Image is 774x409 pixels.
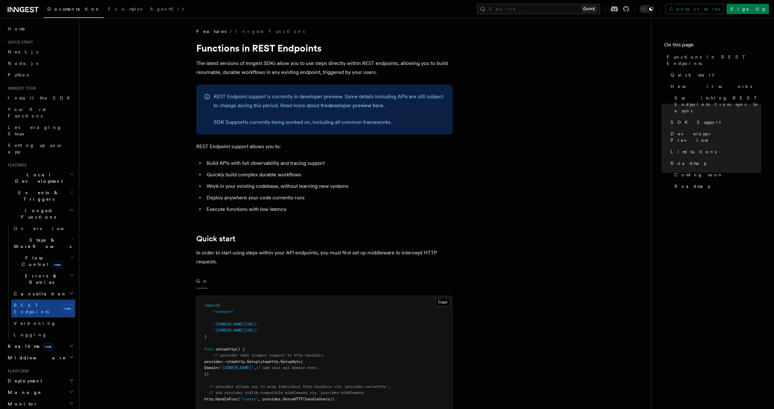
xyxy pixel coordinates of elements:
span: "[DOMAIN_NAME][URL]" [213,328,258,333]
span: (handleUsers)) [303,397,334,401]
kbd: Ctrl+K [582,6,596,12]
span: Middleware [5,355,66,361]
h4: On this page [664,41,761,51]
span: Install the SDK [8,95,74,100]
a: REST Endpointsnew [11,300,75,317]
a: SDK Support [214,119,245,125]
span: Manage [5,389,41,396]
span: Functions in REST Endpoints [667,54,761,67]
span: ( [238,397,240,401]
button: Toggle dark mode [640,5,655,13]
button: Search...Ctrl+K [477,4,600,14]
li: Quickly build complex durable workflows [205,170,452,179]
span: () { [236,347,245,351]
span: Features [5,163,27,168]
span: setuphttp [216,347,236,351]
p: The latest versions of Inngest SDKs allow you to use steps directly within REST endpoints, allowi... [196,59,452,77]
li: Work in your existing codebase, without learning new systems [205,182,452,191]
span: AgentKit [150,6,184,12]
span: http. [204,397,216,401]
a: Python [5,69,75,81]
a: Limitations [668,146,761,157]
a: Developer Preview [668,128,761,146]
a: Overview [11,223,75,234]
a: Versioning [11,317,75,329]
span: Cancellation [11,291,67,297]
span: Monitor [5,401,38,407]
span: }) [204,372,209,376]
a: Home [5,23,75,35]
span: Overview [14,226,80,231]
a: Your first Functions [5,104,75,122]
p: In order to start using steps within your API endpoints, you must first set up middleware to inte... [196,248,452,266]
a: Roadmap [668,157,761,169]
span: Coming soon [674,172,723,178]
span: Events & Triggers [5,189,70,202]
a: Roadmap [672,180,761,192]
span: , [254,365,256,370]
span: "[DOMAIN_NAME]" [220,365,254,370]
span: Leveraging Steps [8,125,62,136]
span: "[DOMAIN_NAME][URL]" [213,322,258,326]
span: Setup [247,359,258,364]
span: ( [218,303,220,308]
a: Functions in REST Endpoints [664,51,761,69]
span: Examples [108,6,142,12]
button: Local Development [5,169,75,187]
span: Quick start [5,40,33,45]
button: Events & Triggers [5,187,75,205]
span: Steps & Workflows [11,237,71,250]
a: Quick start [668,69,761,81]
span: new [43,343,53,350]
span: := [222,359,227,364]
a: Switching REST Endpoints from sync to async [672,92,761,116]
span: // provider allows you to wrap individual http handlers via `provider.servehttp`, [209,384,390,389]
a: Sign Up [727,4,769,14]
a: Documentation [44,2,104,18]
span: import [204,303,218,308]
span: Realtime [5,343,53,349]
span: Inngest Functions [5,207,69,220]
span: Features [196,28,226,35]
span: SDK Support [671,119,721,125]
span: ) [204,334,207,339]
a: developer preview here [328,102,383,108]
span: // provider adds inngest support to http handlers [213,353,323,357]
a: Leveraging Steps [5,122,75,140]
button: Flow Controlnew [11,252,75,270]
span: Documentation [47,6,100,12]
span: stephttp. [227,359,247,364]
span: Developer Preview [671,131,761,143]
span: Logging [14,332,47,337]
span: Setting up your app [8,143,63,154]
span: Limitations [671,148,717,155]
span: ServeHTTP [283,397,303,401]
p: is currently being worked on, including all common frameworks. [214,118,445,127]
button: Errors & Retries [11,270,75,288]
span: provider [204,359,222,364]
span: , provider. [258,397,283,401]
span: Quick start [671,72,714,78]
span: (stephttp.SetupOpts{ [258,359,303,364]
div: Inngest Functions [5,223,75,341]
a: Inngest Functions [235,28,305,35]
span: func [204,347,213,351]
button: Realtimenew [5,341,75,352]
span: How it works [671,83,752,90]
a: Contact sales [665,4,724,14]
span: HandleFunc [216,397,238,401]
span: Domain: [204,365,220,370]
span: Your first Functions [8,107,46,118]
button: Middleware [5,352,75,364]
span: Errors & Retries [11,273,69,285]
a: Quick start [196,234,235,243]
a: AgentKit [146,2,188,17]
a: How it works [668,81,761,92]
span: new [62,305,73,312]
span: Switching REST Endpoints from sync to async [674,95,761,114]
span: // and provides stdlib-compatible middleware via `provider.middleware` [209,390,366,395]
li: Build APIs with full observability and tracing support [205,159,452,168]
span: Roadmap [671,160,706,166]
a: Node.js [5,58,75,69]
span: Flow Control [11,255,70,268]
